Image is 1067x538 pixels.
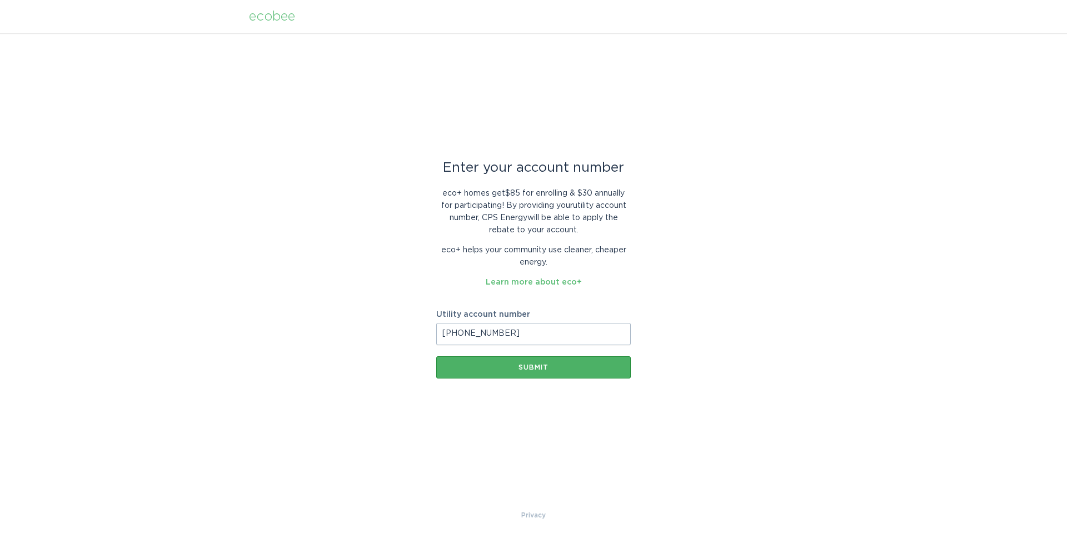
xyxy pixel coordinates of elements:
[436,162,631,174] div: Enter your account number
[436,311,631,318] label: Utility account number
[436,244,631,268] p: eco+ helps your community use cleaner, cheaper energy.
[436,356,631,378] button: Submit
[436,187,631,236] p: eco+ homes get $85 for enrolling & $30 annually for participating ! By providing your utility acc...
[521,509,546,521] a: Privacy Policy & Terms of Use
[249,11,295,23] div: ecobee
[486,278,582,286] a: Learn more about eco+
[442,364,625,371] div: Submit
